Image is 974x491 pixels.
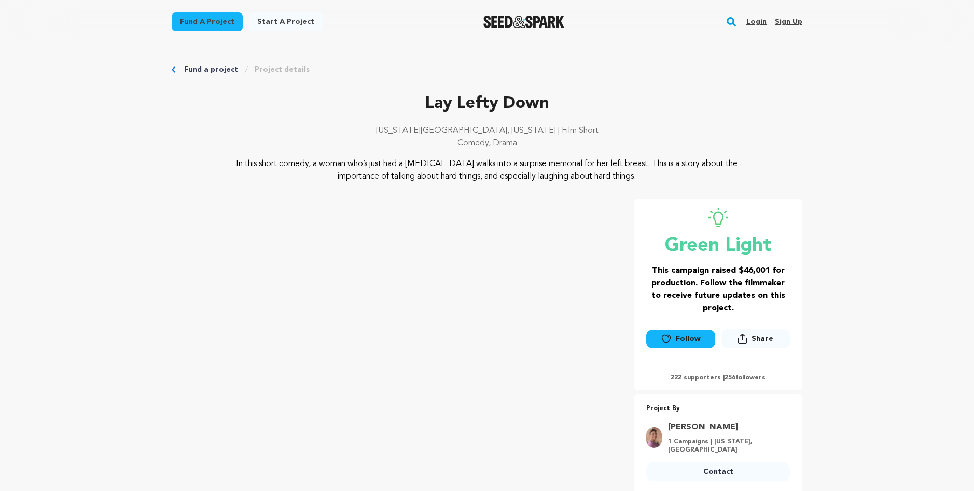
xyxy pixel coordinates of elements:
[746,13,767,30] a: Login
[646,236,790,256] p: Green Light
[646,403,790,415] p: Project By
[646,427,662,448] img: 523eccde3ed96a18.png
[255,64,310,75] a: Project details
[775,13,802,30] a: Sign up
[646,374,790,382] p: 222 supporters | followers
[172,137,802,149] p: Comedy, Drama
[172,12,243,31] a: Fund a project
[721,329,790,352] span: Share
[646,462,790,481] a: Contact
[646,330,715,348] a: Follow
[483,16,565,28] img: Seed&Spark Logo Dark Mode
[725,375,735,381] span: 256
[249,12,323,31] a: Start a project
[184,64,238,75] a: Fund a project
[483,16,565,28] a: Seed&Spark Homepage
[721,329,790,348] button: Share
[668,421,784,433] a: Goto Traven Rice profile
[172,64,802,75] div: Breadcrumb
[752,334,773,344] span: Share
[172,125,802,137] p: [US_STATE][GEOGRAPHIC_DATA], [US_STATE] | Film Short
[646,265,790,315] h3: This campaign raised $46,001 for production. Follow the filmmaker to receive future updates on th...
[172,91,802,116] p: Lay Lefty Down
[235,158,740,183] p: In this short comedy, a woman who’s just had a [MEDICAL_DATA] walks into a surprise memorial for ...
[668,438,784,454] p: 1 Campaigns | [US_STATE], [GEOGRAPHIC_DATA]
